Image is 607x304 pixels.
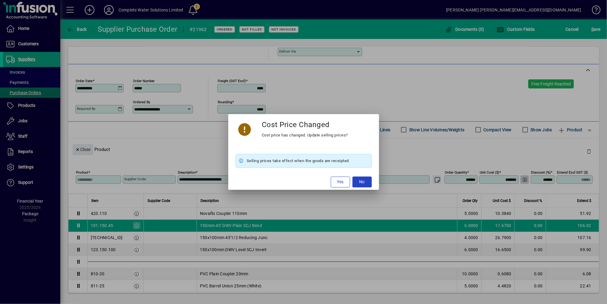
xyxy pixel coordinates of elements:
[262,132,348,139] div: Cost price has changed. Update selling prices?
[247,157,349,165] span: Selling prices take effect when the goods are receipted
[337,179,344,185] span: Yes
[359,179,365,185] span: No
[331,177,350,187] button: Yes
[353,177,372,187] button: No
[262,120,330,129] h3: Cost Price Changed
